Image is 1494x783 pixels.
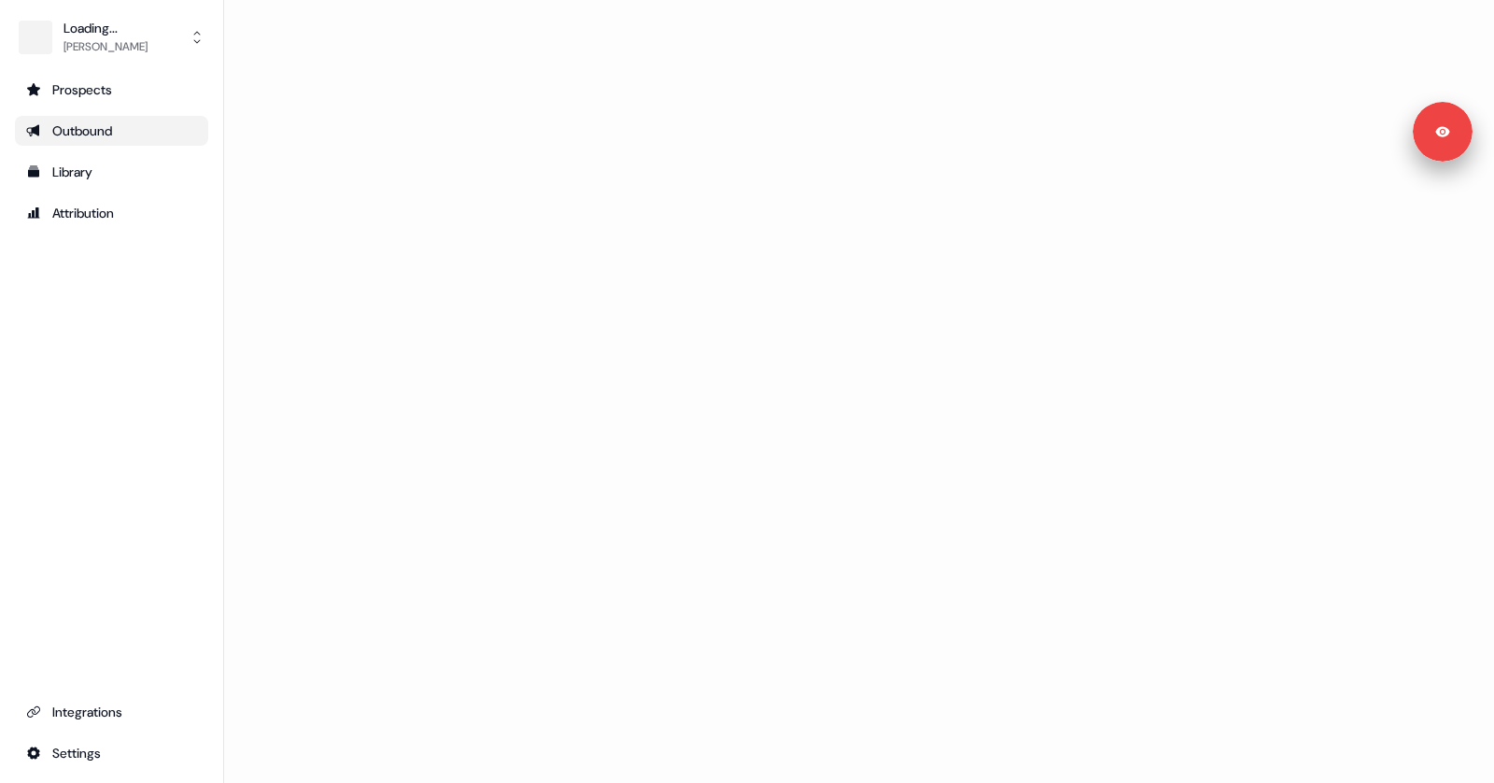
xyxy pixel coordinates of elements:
[26,744,197,762] div: Settings
[26,121,197,140] div: Outbound
[63,37,148,56] div: [PERSON_NAME]
[15,157,208,187] a: Go to templates
[26,204,197,222] div: Attribution
[15,198,208,228] a: Go to attribution
[15,116,208,146] a: Go to outbound experience
[26,80,197,99] div: Prospects
[63,19,148,37] div: Loading...
[26,163,197,181] div: Library
[15,75,208,105] a: Go to prospects
[26,703,197,721] div: Integrations
[15,697,208,727] a: Go to integrations
[15,738,208,768] a: Go to integrations
[15,15,208,60] button: Loading...[PERSON_NAME]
